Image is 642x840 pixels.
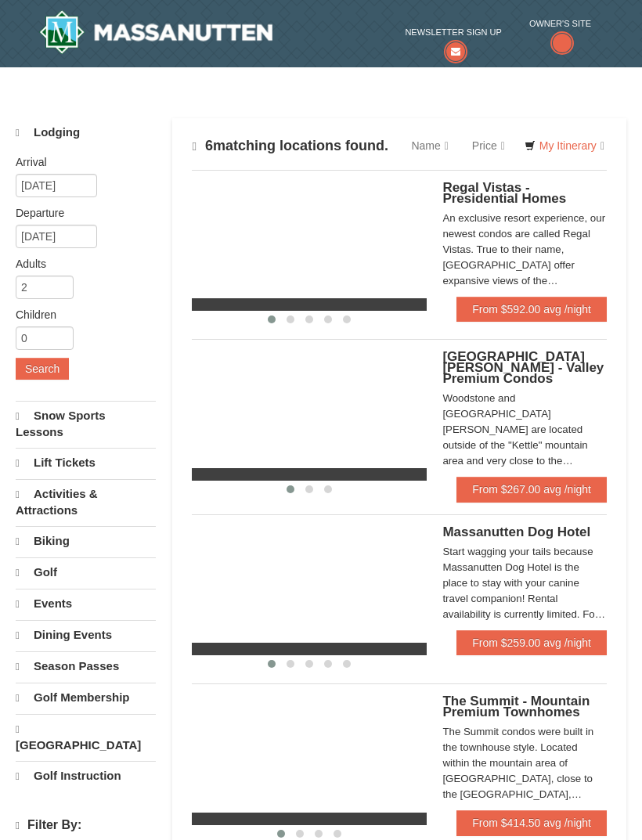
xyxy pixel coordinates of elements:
label: Arrival [16,154,144,170]
a: Massanutten Resort [39,10,272,54]
a: Lift Tickets [16,448,156,478]
span: Owner's Site [529,16,591,31]
div: The Summit condos were built in the townhouse style. Located within the mountain area of [GEOGRAP... [442,724,607,802]
div: Woodstone and [GEOGRAPHIC_DATA][PERSON_NAME] are located outside of the "Kettle" mountain area an... [442,391,607,469]
a: Owner's Site [529,16,591,56]
span: Regal Vistas - Presidential Homes [442,180,566,206]
a: My Itinerary [514,134,615,157]
a: Lodging [16,118,156,147]
span: [GEOGRAPHIC_DATA][PERSON_NAME] - Valley Premium Condos [442,349,604,386]
button: Search [16,358,69,380]
a: From $267.00 avg /night [456,477,607,502]
a: Dining Events [16,620,156,650]
span: Newsletter Sign Up [405,24,501,40]
div: Start wagging your tails because Massanutten Dog Hotel is the place to stay with your canine trav... [442,544,607,622]
div: An exclusive resort experience, our newest condos are called Regal Vistas. True to their name, [G... [442,211,607,289]
a: Snow Sports Lessons [16,401,156,446]
a: From $414.50 avg /night [456,810,607,835]
label: Adults [16,256,144,272]
a: Biking [16,526,156,556]
a: Events [16,589,156,618]
h4: Filter By: [16,818,156,833]
a: Golf Membership [16,683,156,712]
label: Departure [16,205,144,221]
a: Price [460,130,517,161]
a: Golf Instruction [16,761,156,791]
label: Children [16,307,144,323]
a: Name [399,130,460,161]
a: From $592.00 avg /night [456,297,607,322]
span: Massanutten Dog Hotel [442,525,590,539]
a: From $259.00 avg /night [456,630,607,655]
a: Newsletter Sign Up [405,24,501,56]
a: Golf [16,557,156,587]
a: Activities & Attractions [16,479,156,525]
a: [GEOGRAPHIC_DATA] [16,714,156,759]
a: Season Passes [16,651,156,681]
img: Massanutten Resort Logo [39,10,272,54]
span: The Summit - Mountain Premium Townhomes [442,694,590,719]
